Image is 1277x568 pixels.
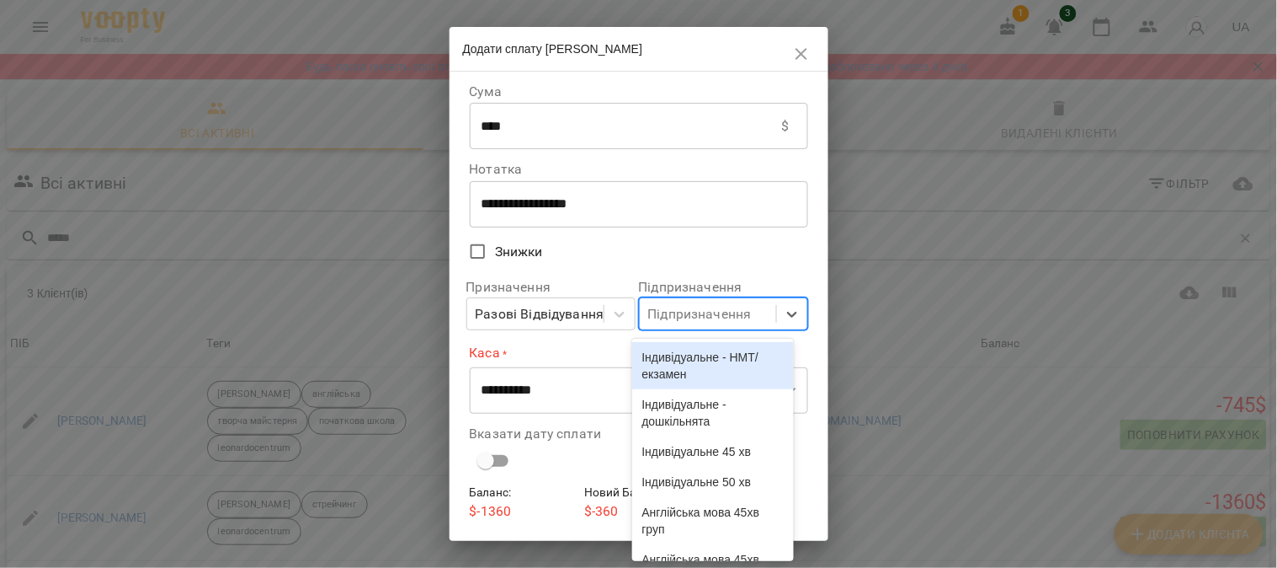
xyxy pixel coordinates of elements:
p: $ -1360 [470,501,578,522]
label: Нотатка [470,163,808,176]
div: Підпризначення [648,304,752,324]
span: Додати сплату [PERSON_NAME] [463,42,643,56]
label: Вказати дату сплати [470,427,808,441]
div: Англійська мова 45хв груп [632,497,795,544]
h6: Баланс : [470,484,578,502]
div: Індивідуальне - НМТ/екзамен [632,342,795,389]
label: Підпризначення [639,281,808,294]
label: Каса [470,344,808,363]
div: Індивідуальне 50 хв [632,467,795,497]
div: Індивідуальне - дошкільнята [632,389,795,437]
p: $ [781,116,789,137]
label: Призначення [466,281,636,294]
p: $ -360 [584,501,693,522]
label: Сума [470,85,808,99]
div: Разові Відвідування [476,304,604,324]
span: Знижки [495,242,543,262]
div: Індивідуальне 45 хв [632,437,795,467]
h6: Новий Баланс : [584,484,693,502]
